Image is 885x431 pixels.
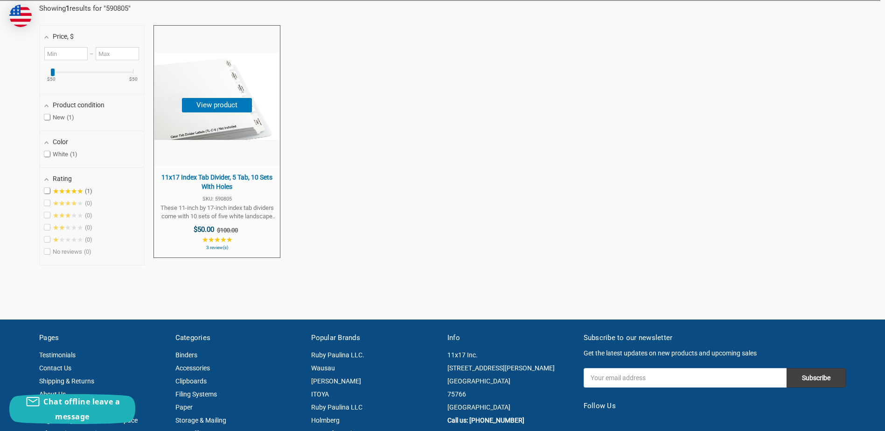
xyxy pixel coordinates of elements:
[70,151,77,158] span: 1
[44,114,74,121] span: New
[85,236,92,243] span: 0
[85,212,92,219] span: 0
[159,245,275,250] span: 3 review(s)
[53,33,74,40] span: Price
[311,417,340,424] a: Holmberg
[159,204,275,221] span: These 11-inch by 17-inch index tab dividers come with 10 sets of five white landscape tab divider...
[53,188,83,195] span: ★★★★★
[43,396,120,422] span: Chat offline leave a message
[154,26,280,257] a: 11x17 Index Tab Divider, 5 Tab, 10 Sets With Holes
[42,77,61,82] ins: $50
[44,151,77,158] span: White
[787,368,846,388] input: Subscribe
[182,98,252,112] button: View product
[39,364,71,372] a: Contact Us
[311,377,361,385] a: [PERSON_NAME]
[584,401,846,411] h5: Follow Us
[67,114,74,121] span: 1
[85,188,92,195] span: 1
[311,364,335,372] a: Wausau
[39,377,94,385] a: Shipping & Returns
[106,4,128,13] a: 590805
[584,368,787,388] input: Your email address
[311,351,364,359] a: Ruby Paulina LLC.
[159,196,275,202] span: SKU: 590805
[154,53,279,140] img: 11x17 Index Tab Divider, 5 Tab, 10 Sets With Holes
[85,224,92,231] span: 0
[584,333,846,343] h5: Subscribe to our newsletter
[96,47,139,60] input: Maximum value
[159,173,275,191] span: 11x17 Index Tab Divider, 5 Tab, 10 Sets With Holes
[39,4,151,13] div: Showing results for " "
[194,225,214,234] span: $50.00
[44,47,88,60] input: Minimum value
[175,417,226,424] a: Storage & Mailing
[175,333,302,343] h5: Categories
[175,403,193,411] a: Paper
[39,333,166,343] h5: Pages
[53,236,83,243] span: ★★★★★
[88,50,95,57] span: –
[311,333,438,343] h5: Popular Brands
[175,377,207,385] a: Clipboards
[124,77,143,82] ins: $50
[44,248,91,256] span: No reviews
[311,390,329,398] a: ITOYA
[66,4,70,13] b: 1
[175,390,217,398] a: Filing Systems
[53,138,68,146] span: Color
[39,351,76,359] a: Testimonials
[9,394,135,424] button: Chat offline leave a message
[217,227,238,234] span: $100.00
[67,33,74,40] span: , $
[53,175,72,182] span: Rating
[584,348,846,358] p: Get the latest updates on new products and upcoming sales
[39,390,66,398] a: About Us
[53,200,83,207] span: ★★★★★
[311,403,362,411] a: Ruby Paulina LLC
[447,348,574,414] address: 11x17 Inc. [STREET_ADDRESS][PERSON_NAME] [GEOGRAPHIC_DATA] 75766 [GEOGRAPHIC_DATA]
[53,212,83,219] span: ★★★★★
[53,224,83,231] span: ★★★★★
[84,248,91,255] span: 0
[53,101,105,109] span: Product condition
[175,364,210,372] a: Accessories
[85,200,92,207] span: 0
[175,351,197,359] a: Binders
[202,236,232,243] span: ★★★★★
[447,417,524,424] a: Call us: [PHONE_NUMBER]
[447,333,574,343] h5: Info
[9,5,32,27] img: duty and tax information for United States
